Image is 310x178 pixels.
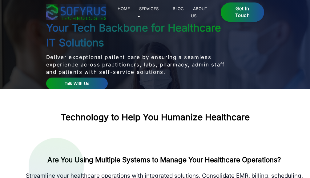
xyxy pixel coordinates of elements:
[46,4,106,20] img: sofyrus
[221,2,264,22] a: Get in Touch
[191,5,207,19] a: About Us
[61,112,250,123] h2: Technology to Help You Humanize Healthcare
[171,5,186,12] a: Blog
[115,5,132,12] a: Home
[46,53,228,76] p: Deliver exceptional patient care by ensuring a seamless experience across practitioners, labs, ph...
[23,155,305,164] h2: Are You Using Multiple Systems to Manage Your Healthcare Operations?
[137,5,159,19] a: Services 🞃
[46,78,108,90] a: Talk With Us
